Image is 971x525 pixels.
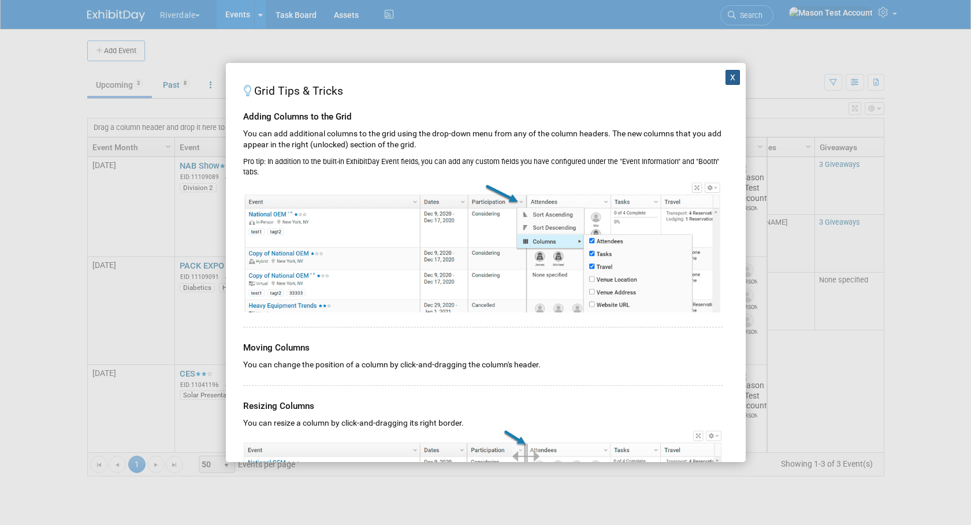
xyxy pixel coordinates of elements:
[243,99,723,124] div: Adding Columns to the Grid
[243,151,723,177] div: Pro tip: In addition to the built-in ExhibitDay Event fields, you can add any custom fields you h...
[243,327,723,355] div: Moving Columns
[726,70,741,85] button: X
[243,355,723,371] div: You can change the position of a column by click-and-dragging the column's header.
[243,182,723,312] img: Adding a column to the grid
[243,386,723,413] div: Resizing Columns
[243,429,723,477] img: Resizing Columns
[243,124,723,151] div: You can add additional columns to the grid using the drop-down menu from any of the column header...
[243,413,723,429] div: You can resize a column by click-and-dragging its right border.
[243,80,723,99] div: Grid Tips & Tricks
